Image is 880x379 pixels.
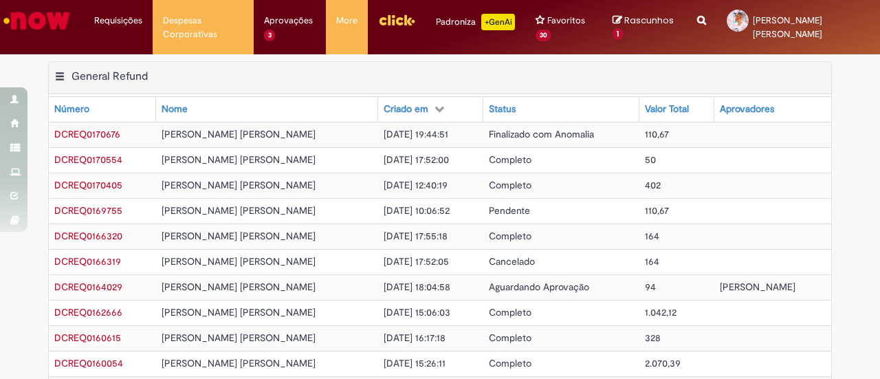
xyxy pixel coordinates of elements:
span: Aprovações [264,14,313,28]
div: Padroniza [436,14,515,30]
span: Completo [489,306,531,318]
span: Aguardando Aprovação [489,281,589,293]
span: [PERSON_NAME] [PERSON_NAME] [753,14,822,40]
span: 164 [645,230,659,242]
span: [DATE] 17:52:00 [384,153,449,166]
img: click_logo_yellow_360x200.png [378,10,415,30]
span: [DATE] 10:06:52 [384,204,450,217]
div: Status [489,102,516,116]
a: Abrir Registro: DCREQ0160615 [54,332,121,344]
span: [DATE] 19:44:51 [384,128,448,140]
span: [DATE] 17:52:05 [384,255,449,268]
span: DCREQ0160054 [54,357,123,369]
span: 3 [264,30,276,41]
span: DCREQ0160615 [54,332,121,344]
span: Requisições [94,14,142,28]
span: Completo [489,332,531,344]
span: 94 [645,281,656,293]
a: Abrir Registro: DCREQ0166319 [54,255,121,268]
span: [PERSON_NAME] [PERSON_NAME] [162,179,316,191]
button: General Refund Menu de contexto [54,69,65,87]
div: Número [54,102,89,116]
span: [PERSON_NAME] [PERSON_NAME] [162,306,316,318]
span: Cancelado [489,255,535,268]
span: [PERSON_NAME] [PERSON_NAME] [162,357,316,369]
span: [DATE] 18:04:58 [384,281,450,293]
span: Finalizado com Anomalia [489,128,594,140]
span: More [336,14,357,28]
span: [PERSON_NAME] [PERSON_NAME] [162,153,316,166]
span: DCREQ0170676 [54,128,120,140]
span: [DATE] 15:26:11 [384,357,445,369]
span: DCREQ0164029 [54,281,122,293]
span: 328 [645,332,661,344]
span: Pendente [489,204,530,217]
span: [DATE] 16:17:18 [384,332,445,344]
span: DCREQ0166319 [54,255,121,268]
a: Rascunhos [613,14,676,40]
span: Favoritos [547,14,585,28]
div: Aprovadores [720,102,774,116]
span: DCREQ0162666 [54,306,122,318]
h2: General Refund [71,69,148,83]
span: 110,67 [645,128,669,140]
a: Abrir Registro: DCREQ0164029 [54,281,122,293]
div: Criado em [384,102,428,116]
span: [PERSON_NAME] [PERSON_NAME] [162,128,316,140]
span: Completo [489,153,531,166]
p: +GenAi [481,14,515,30]
span: 402 [645,179,661,191]
span: 50 [645,153,656,166]
span: [PERSON_NAME] [PERSON_NAME] [162,230,316,242]
span: Completo [489,357,531,369]
span: DCREQ0166320 [54,230,122,242]
span: Despesas Corporativas [163,14,243,41]
span: [PERSON_NAME] [720,281,795,293]
div: Valor Total [645,102,689,116]
span: Completo [489,179,531,191]
a: Abrir Registro: DCREQ0170676 [54,128,120,140]
span: Rascunhos [624,14,674,27]
div: Nome [162,102,188,116]
a: Abrir Registro: DCREQ0160054 [54,357,123,369]
span: 30 [536,30,551,41]
span: DCREQ0169755 [54,204,122,217]
span: DCREQ0170405 [54,179,122,191]
span: 164 [645,255,659,268]
span: [DATE] 12:40:19 [384,179,448,191]
span: [DATE] 15:06:03 [384,306,450,318]
a: Abrir Registro: DCREQ0169755 [54,204,122,217]
span: 1 [613,28,623,41]
span: 1.042,12 [645,306,676,318]
span: Completo [489,230,531,242]
a: Abrir Registro: DCREQ0170554 [54,153,122,166]
span: [PERSON_NAME] [PERSON_NAME] [162,204,316,217]
span: 2.070,39 [645,357,681,369]
a: Abrir Registro: DCREQ0166320 [54,230,122,242]
span: [PERSON_NAME] [PERSON_NAME] [162,332,316,344]
span: DCREQ0170554 [54,153,122,166]
span: [DATE] 17:55:18 [384,230,448,242]
span: [PERSON_NAME] [PERSON_NAME] [162,281,316,293]
a: Abrir Registro: DCREQ0162666 [54,306,122,318]
img: ServiceNow [1,7,72,34]
span: 110,67 [645,204,669,217]
a: Abrir Registro: DCREQ0170405 [54,179,122,191]
span: [PERSON_NAME] [PERSON_NAME] [162,255,316,268]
